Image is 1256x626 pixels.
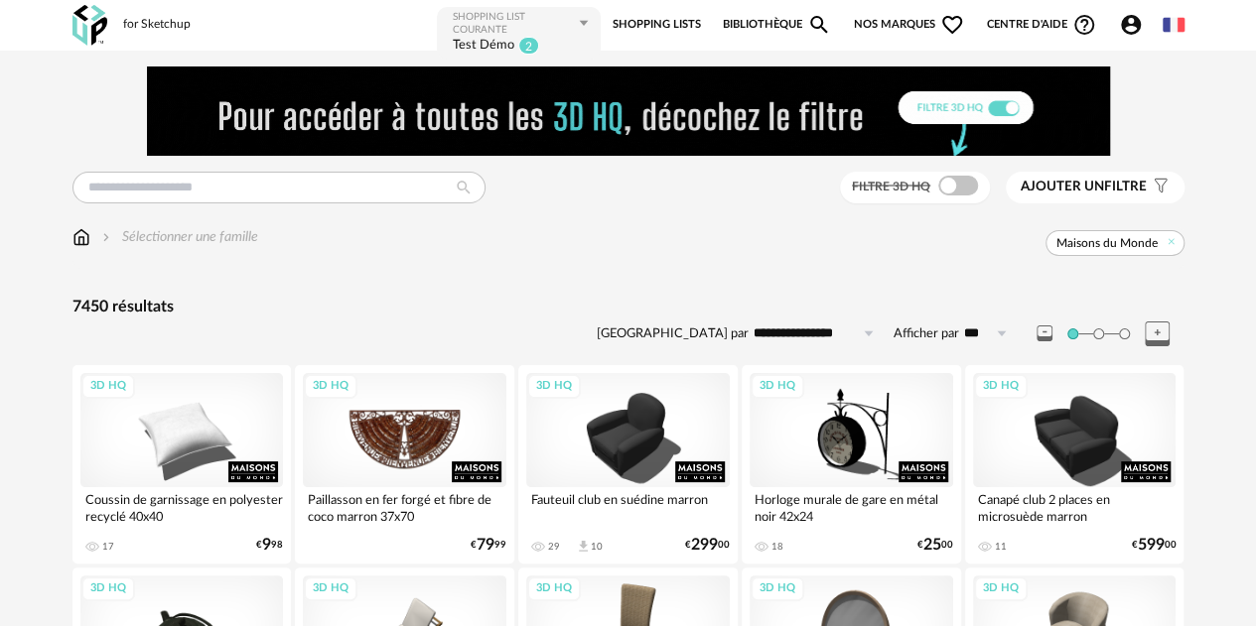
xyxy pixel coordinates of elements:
[477,539,494,552] span: 79
[81,374,135,399] div: 3D HQ
[262,539,271,552] span: 9
[894,325,959,342] label: Afficher par
[974,576,1028,601] div: 3D HQ
[303,487,506,527] div: Paillasson en fer forgé et fibre de coco marron 37x70
[102,541,114,553] div: 17
[591,541,603,553] div: 10
[123,17,191,33] div: for Sketchup
[965,365,1185,563] a: 3D HQ Canapé club 2 places en microsuède marron 11 €59900
[1072,13,1096,37] span: Help Circle Outline icon
[923,539,941,552] span: 25
[72,227,90,247] img: svg+xml;base64,PHN2ZyB3aWR0aD0iMTYiIGhlaWdodD0iMTciIHZpZXdCb3g9IjAgMCAxNiAxNyIgZmlsbD0ibm9uZSIgeG...
[1056,235,1158,251] span: Maisons du Monde
[518,37,539,55] sup: 2
[917,539,953,552] div: € 00
[72,5,107,46] img: OXP
[256,539,283,552] div: € 98
[527,374,581,399] div: 3D HQ
[612,5,700,45] a: Shopping Lists
[771,541,783,553] div: 18
[1131,539,1176,552] div: € 00
[974,374,1028,399] div: 3D HQ
[72,365,292,563] a: 3D HQ Coussin de garnissage en polyester recyclé 40x40 17 €998
[1021,179,1147,195] span: filtre
[295,365,514,563] a: 3D HQ Paillasson en fer forgé et fibre de coco marron 37x70 €7999
[1137,539,1164,552] span: 599
[995,541,1007,553] div: 11
[304,374,357,399] div: 3D HQ
[691,539,718,552] span: 299
[147,66,1110,156] img: FILTRE%20HQ%20NEW_V1%20(4).gif
[453,11,577,37] div: Shopping List courante
[597,325,749,342] label: [GEOGRAPHIC_DATA] par
[852,181,930,192] span: Filtre 3D HQ
[1147,179,1170,195] span: Filter icon
[471,539,506,552] div: € 99
[1006,172,1185,203] button: Ajouter unfiltre Filter icon
[98,227,114,247] img: svg+xml;base64,PHN2ZyB3aWR0aD0iMTYiIGhlaWdodD0iMTYiIHZpZXdCb3g9IjAgMCAxNiAxNiIgZmlsbD0ibm9uZSIgeG...
[1119,13,1143,37] span: Account Circle icon
[723,5,832,45] a: BibliothèqueMagnify icon
[526,487,730,527] div: Fauteuil club en suédine marron
[685,539,730,552] div: € 00
[750,487,953,527] div: Horloge murale de gare en métal noir 42x24
[548,541,560,553] div: 29
[518,365,738,563] a: 3D HQ Fauteuil club en suédine marron 29 Download icon 10 €29900
[1163,14,1185,36] img: fr
[304,576,357,601] div: 3D HQ
[854,5,965,45] span: Nos marques
[81,576,135,601] div: 3D HQ
[807,13,831,37] span: Magnify icon
[742,365,961,563] a: 3D HQ Horloge murale de gare en métal noir 42x24 18 €2500
[98,227,258,247] div: Sélectionner une famille
[973,487,1177,527] div: Canapé club 2 places en microsuède marron
[80,487,284,527] div: Coussin de garnissage en polyester recyclé 40x40
[751,576,804,601] div: 3D HQ
[1021,180,1104,193] span: Ajouter un
[576,539,591,554] span: Download icon
[527,576,581,601] div: 3D HQ
[987,13,1097,37] span: Centre d'aideHelp Circle Outline icon
[751,374,804,399] div: 3D HQ
[1119,13,1152,37] span: Account Circle icon
[940,13,964,37] span: Heart Outline icon
[72,297,1185,317] div: 7450 résultats
[453,37,514,56] div: Test Démo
